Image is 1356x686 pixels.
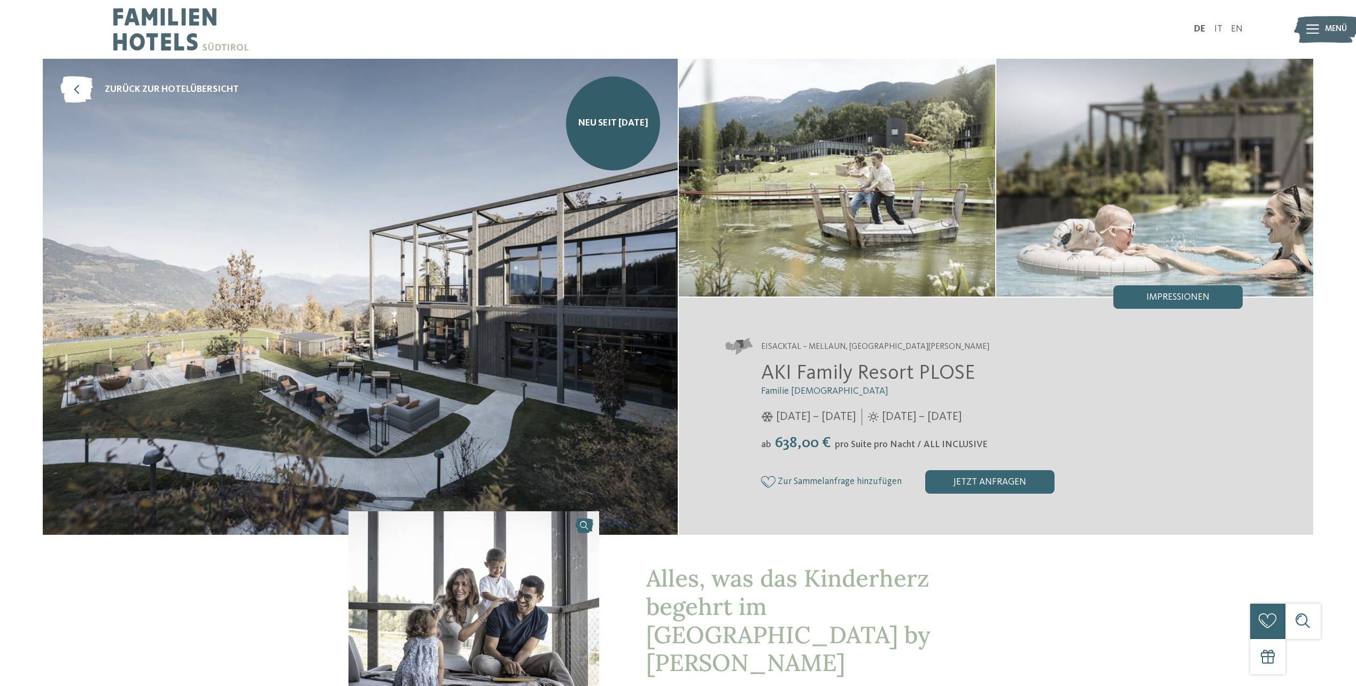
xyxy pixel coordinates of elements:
[778,477,902,487] span: Zur Sammelanfrage hinzufügen
[761,412,773,423] i: Öffnungszeiten im Winter
[925,470,1055,494] div: jetzt anfragen
[835,440,988,449] span: pro Suite pro Nacht / ALL INCLUSIVE
[882,409,962,425] span: [DATE] – [DATE]
[43,59,678,535] img: AKI: Alles, was das Kinderherz begehrt
[679,59,996,297] img: AKI: Alles, was das Kinderherz begehrt
[761,440,771,449] span: ab
[1194,25,1205,34] a: DE
[1214,25,1222,34] a: IT
[646,563,931,677] span: Alles, was das Kinderherz begehrt im [GEOGRAPHIC_DATA] by [PERSON_NAME]
[761,387,888,396] span: Familie [DEMOGRAPHIC_DATA]
[761,341,989,353] span: Eisacktal – Mellaun, [GEOGRAPHIC_DATA][PERSON_NAME]
[761,363,975,384] span: AKI Family Resort PLOSE
[868,412,879,423] i: Öffnungszeiten im Sommer
[60,76,239,103] a: zurück zur Hotelübersicht
[776,409,856,425] span: [DATE] – [DATE]
[1325,24,1347,35] span: Menü
[996,59,1313,297] img: AKI: Alles, was das Kinderherz begehrt
[1146,293,1210,302] span: Impressionen
[105,83,239,97] span: zurück zur Hotelübersicht
[1231,25,1243,34] a: EN
[772,435,834,451] span: 638,00 €
[578,117,648,130] span: NEU seit [DATE]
